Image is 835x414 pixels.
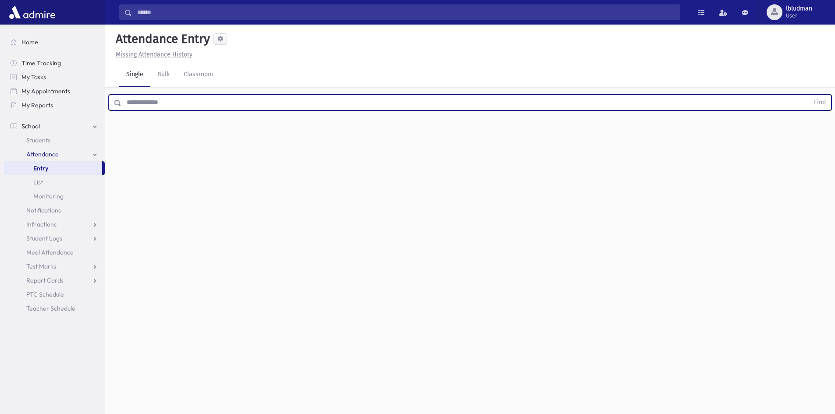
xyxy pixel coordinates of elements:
a: Missing Attendance History [112,51,192,58]
u: Missing Attendance History [116,51,192,58]
span: Time Tracking [21,59,61,67]
a: My Reports [4,98,105,112]
span: Report Cards [26,276,64,284]
a: Attendance [4,147,105,161]
span: List [33,178,43,186]
a: My Appointments [4,84,105,98]
a: Bulk [150,63,177,87]
span: Infractions [26,220,57,228]
img: AdmirePro [7,4,57,21]
a: Teacher Schedule [4,301,105,315]
a: PTC Schedule [4,287,105,301]
a: Classroom [177,63,220,87]
span: Entry [33,164,48,172]
a: Notifications [4,203,105,217]
a: Test Marks [4,259,105,273]
h5: Attendance Entry [112,32,210,46]
span: Student Logs [26,234,62,242]
a: Report Cards [4,273,105,287]
a: Monitoring [4,189,105,203]
a: Entry [4,161,102,175]
input: Search [132,4,680,20]
a: Single [119,63,150,87]
span: Attendance [26,150,59,158]
a: My Tasks [4,70,105,84]
span: Students [26,136,50,144]
span: Monitoring [33,192,64,200]
a: List [4,175,105,189]
span: School [21,122,40,130]
span: Home [21,38,38,46]
span: Test Marks [26,262,56,270]
button: Find [809,95,831,110]
span: PTC Schedule [26,290,64,298]
span: Meal Attendance [26,248,74,256]
a: Students [4,133,105,147]
span: My Tasks [21,73,46,81]
a: School [4,119,105,133]
span: User [786,12,812,19]
a: Home [4,35,105,49]
span: lbludman [786,5,812,12]
span: Teacher Schedule [26,304,75,312]
span: My Appointments [21,87,70,95]
a: Student Logs [4,231,105,245]
a: Meal Attendance [4,245,105,259]
span: My Reports [21,101,53,109]
a: Infractions [4,217,105,231]
span: Notifications [26,206,61,214]
a: Time Tracking [4,56,105,70]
